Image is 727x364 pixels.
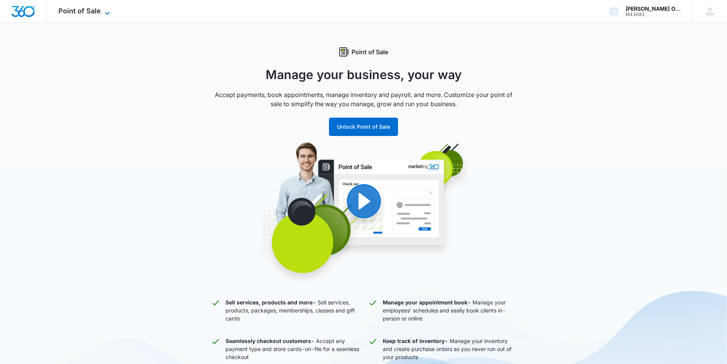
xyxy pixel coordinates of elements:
[211,90,516,108] p: Accept payments, book appointments, manage inventory and payroll, and more. Customize your point ...
[211,47,516,57] div: Point of Sale
[329,123,398,130] a: Unlock Point of Sale
[226,299,316,306] strong: Sell services, products and more -
[383,338,448,344] strong: Keep track of inventory -
[383,298,516,322] p: Manage your employees’ schedules and easily book clients in-person or online
[58,7,101,15] span: Point of Sale
[226,298,359,322] p: Sell services, products, packages, memberships, classes and gift cards
[226,338,314,344] strong: Seamlessly checkout customers -
[329,118,398,136] button: Unlock Point of Sale
[219,141,509,281] img: Point of Sale
[211,66,516,84] h1: Manage your business, your way
[625,6,681,12] div: account name
[383,299,471,306] strong: Manage your appointment book -
[226,337,359,361] p: Accept any payment type and store cards-on-file for a seamless checkout
[383,337,516,361] p: Manage your inventory and create purchase orders so you never run out of your products
[625,12,681,17] div: account id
